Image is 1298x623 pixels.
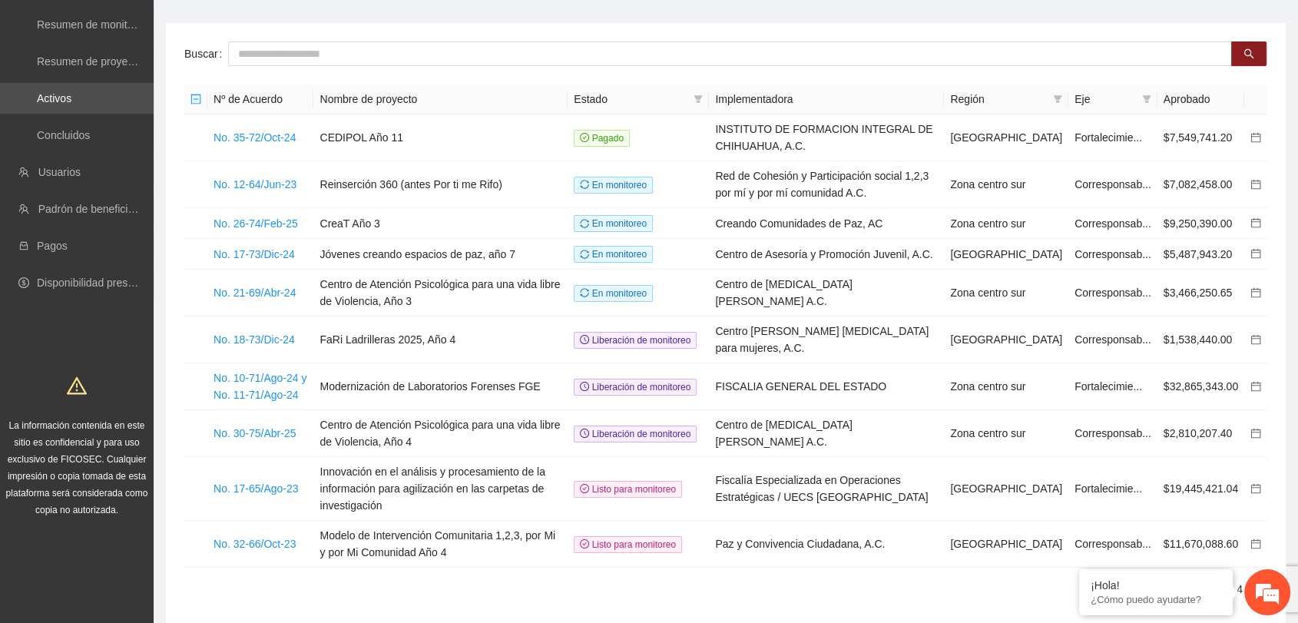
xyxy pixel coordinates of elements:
td: Zona centro sur [944,410,1068,457]
a: No. 26-74/Feb-25 [214,217,298,230]
th: Nombre de proyecto [313,85,568,114]
span: Corresponsab... [1074,287,1151,299]
a: Pagos [37,240,68,252]
a: calendar [1250,482,1261,495]
a: No. 32-66/Oct-23 [214,538,296,550]
td: $19,445,421.04 [1157,457,1244,521]
span: Eje [1074,91,1136,108]
td: $5,487,943.20 [1157,239,1244,270]
td: Centro de Atención Psicológica para una vida libre de Violencia, Año 4 [313,410,568,457]
span: check-circle [580,133,589,142]
a: Resumen de monitoreo [37,18,149,31]
span: filter [694,94,703,104]
td: Innovación en el análisis y procesamiento de la información para agilización en las carpetas de i... [313,457,568,521]
textarea: Escriba su mensaje y pulse “Intro” [8,419,293,473]
span: sync [580,180,589,189]
a: No. 17-73/Dic-24 [214,248,295,260]
span: Corresponsab... [1074,538,1151,550]
span: Liberación de monitoreo [574,426,697,442]
div: Chatee con nosotros ahora [80,78,258,98]
th: Nº de Acuerdo [207,85,313,114]
a: No. 21-69/Abr-24 [214,287,296,299]
a: calendar [1250,248,1261,260]
a: calendar [1250,287,1261,299]
span: Listo para monitoreo [574,536,682,553]
a: 4 [1231,581,1248,598]
span: Fortalecimie... [1074,380,1142,393]
td: [GEOGRAPHIC_DATA] [944,457,1068,521]
span: calendar [1250,538,1261,549]
a: calendar [1250,217,1261,230]
td: CEDIPOL Año 11 [313,114,568,161]
span: Corresponsab... [1074,248,1151,260]
div: ¡Hola! [1091,579,1221,592]
a: calendar [1250,427,1261,439]
span: calendar [1250,248,1261,259]
span: warning [67,376,87,396]
span: clock-circle [580,382,589,391]
td: Centro [PERSON_NAME] [MEDICAL_DATA] para mujeres, A.C. [709,316,944,363]
li: 4 [1230,580,1249,598]
span: Fortalecimie... [1074,482,1142,495]
a: calendar [1250,333,1261,346]
td: CreaT Año 3 [313,208,568,239]
a: Padrón de beneficiarios [38,203,151,215]
span: calendar [1250,428,1261,439]
span: En monitoreo [574,285,653,302]
span: calendar [1250,179,1261,190]
span: Listo para monitoreo [574,481,682,498]
span: clock-circle [580,335,589,344]
span: clock-circle [580,429,589,438]
span: search [1243,48,1254,61]
button: search [1231,41,1267,66]
span: filter [1050,88,1065,111]
span: Estado [574,91,687,108]
a: No. 30-75/Abr-25 [214,427,296,439]
span: sync [580,250,589,259]
span: Pagado [574,130,630,147]
a: calendar [1250,178,1261,191]
a: No. 35-72/Oct-24 [214,131,296,144]
td: Zona centro sur [944,270,1068,316]
td: $11,670,088.60 [1157,521,1244,568]
span: En monitoreo [574,246,653,263]
span: Corresponsab... [1074,333,1151,346]
a: Usuarios [38,166,81,178]
span: filter [1142,94,1151,104]
span: check-circle [580,484,589,493]
span: filter [690,88,706,111]
td: [GEOGRAPHIC_DATA] [944,316,1068,363]
th: Implementadora [709,85,944,114]
a: Disponibilidad presupuestal [37,277,168,289]
td: $32,865,343.00 [1157,363,1244,410]
td: Red de Cohesión y Participación social 1,2,3 por mí y por mí comunidad A.C. [709,161,944,208]
span: minus-square [190,94,201,104]
td: Zona centro sur [944,161,1068,208]
td: Centro de Atención Psicológica para una vida libre de Violencia, Año 3 [313,270,568,316]
span: sync [580,288,589,297]
td: $9,250,390.00 [1157,208,1244,239]
td: [GEOGRAPHIC_DATA] [944,114,1068,161]
span: Estamos en línea. [89,205,212,360]
a: calendar [1250,131,1261,144]
span: filter [1053,94,1062,104]
td: $3,466,250.65 [1157,270,1244,316]
span: Liberación de monitoreo [574,379,697,396]
span: En monitoreo [574,215,653,232]
a: No. 12-64/Jun-23 [214,178,296,191]
td: Modernización de Laboratorios Forenses FGE [313,363,568,410]
span: Corresponsab... [1074,427,1151,439]
a: No. 17-65/Ago-23 [214,482,299,495]
td: Zona centro sur [944,363,1068,410]
td: FISCALIA GENERAL DEL ESTADO [709,363,944,410]
th: Aprobado [1157,85,1244,114]
td: Modelo de Intervención Comunitaria 1,2,3, por Mi y por Mi Comunidad Año 4 [313,521,568,568]
td: [GEOGRAPHIC_DATA] [944,521,1068,568]
td: Paz y Convivencia Ciudadana, A.C. [709,521,944,568]
span: Región [950,91,1047,108]
td: Centro de [MEDICAL_DATA] [PERSON_NAME] A.C. [709,270,944,316]
td: Reinserción 360 (antes Por ti me Rifo) [313,161,568,208]
a: Resumen de proyectos aprobados [37,55,201,68]
span: calendar [1250,334,1261,345]
td: Jóvenes creando espacios de paz, año 7 [313,239,568,270]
